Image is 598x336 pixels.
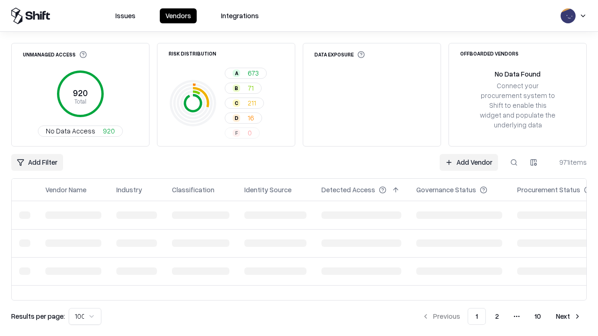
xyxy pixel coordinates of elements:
button: Integrations [215,8,264,23]
span: 16 [248,113,254,123]
div: B [233,84,240,92]
div: Risk Distribution [169,51,216,56]
button: B71 [225,83,262,94]
button: C211 [225,98,264,109]
button: No Data Access920 [38,126,123,137]
button: Issues [110,8,141,23]
div: Industry [116,185,142,195]
button: A673 [225,68,267,79]
div: Data Exposure [314,51,365,58]
div: Identity Source [244,185,292,195]
button: 1 [468,308,486,325]
div: Classification [172,185,214,195]
span: 673 [248,68,259,78]
div: Offboarded Vendors [460,51,519,56]
div: No Data Found [495,69,541,79]
button: Add Filter [11,154,63,171]
p: Results per page: [11,311,65,321]
button: Vendors [160,8,197,23]
tspan: 920 [73,88,88,98]
nav: pagination [416,308,587,325]
span: 920 [103,126,115,136]
div: D [233,114,240,122]
div: Governance Status [416,185,476,195]
span: No Data Access [46,126,95,136]
button: D16 [225,112,262,124]
button: Next [550,308,587,325]
button: 10 [527,308,548,325]
tspan: Total [74,98,86,105]
div: Vendor Name [45,185,86,195]
div: Unmanaged Access [23,51,87,58]
span: 211 [248,98,256,108]
div: C [233,99,240,107]
div: Connect your procurement system to Shift to enable this widget and populate the underlying data [479,81,556,130]
div: A [233,70,240,77]
div: 971 items [549,157,587,167]
button: 2 [488,308,506,325]
a: Add Vendor [440,154,498,171]
div: Detected Access [321,185,375,195]
span: 71 [248,83,254,93]
div: Procurement Status [517,185,580,195]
